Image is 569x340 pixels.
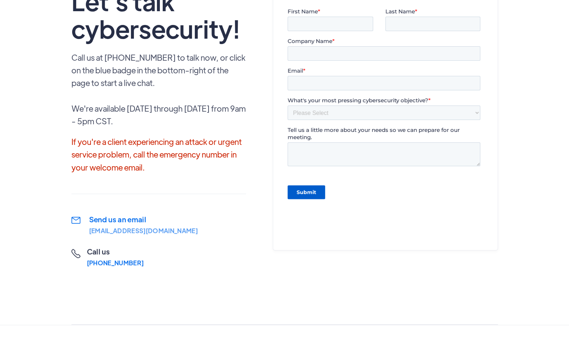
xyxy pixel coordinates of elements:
h2: Call us [87,246,144,257]
a: Call us[PHONE_NUMBER] [71,246,144,266]
h2: Send us an email [89,214,198,224]
div: [PHONE_NUMBER] [87,259,144,266]
p: Call us at [PHONE_NUMBER] to talk now, or click on the blue badge in the bottom-right of the page... [71,51,246,127]
div: [EMAIL_ADDRESS][DOMAIN_NAME] [89,227,198,234]
a: Send us an email[EMAIL_ADDRESS][DOMAIN_NAME] [71,214,196,234]
div:  [71,249,80,266]
iframe: Form 0 [288,8,483,231]
div:  [71,217,80,234]
iframe: Chat Widget [533,305,569,340]
p: If you're a client experiencing an attack or urgent service problem, call the emergency number in... [71,135,246,173]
